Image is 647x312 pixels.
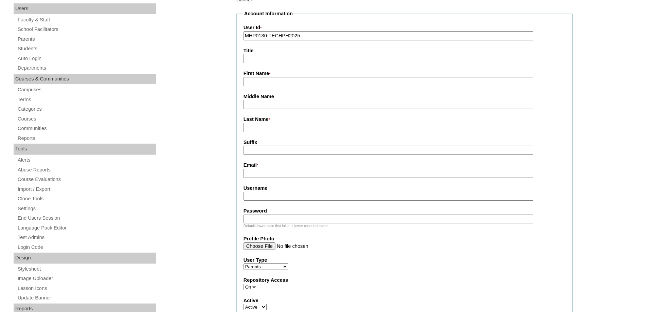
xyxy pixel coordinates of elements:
[244,277,565,284] label: Repository Access
[14,144,156,154] div: Tools
[17,233,156,242] a: Test Admins
[17,134,156,143] a: Reports
[244,93,565,100] label: Middle Name
[17,243,156,252] a: Login Code
[17,64,156,72] a: Departments
[17,124,156,133] a: Communities
[244,70,565,77] label: First Name
[17,115,156,123] a: Courses
[244,116,565,123] label: Last Name
[17,54,156,63] a: Auto Login
[17,195,156,203] a: Clone Tools
[14,3,156,14] div: Users
[244,162,565,169] label: Email
[17,284,156,293] a: Lesson Icons
[244,235,565,242] label: Profile Photo
[17,25,156,34] a: School Facilitators
[244,297,565,304] label: Active
[244,257,565,264] label: User Type
[17,156,156,164] a: Alerts
[17,224,156,232] a: Language Pack Editor
[17,16,156,24] a: Faculty & Staff
[17,95,156,104] a: Terms
[17,35,156,43] a: Parents
[17,166,156,174] a: Abuse Reports
[17,274,156,283] a: Image Uploader
[17,175,156,184] a: Course Evaluations
[14,253,156,263] div: Design
[17,86,156,94] a: Campuses
[14,74,156,85] div: Courses & Communities
[17,265,156,273] a: Stylesheet
[17,185,156,194] a: Import / Export
[17,294,156,302] a: Update Banner
[244,207,565,215] label: Password
[244,24,565,32] label: User Id
[17,214,156,222] a: End Users Session
[244,47,565,54] label: Title
[244,223,565,228] div: Default: lower case first initial + lower case last name.
[17,105,156,113] a: Categories
[244,10,293,17] legend: Account Information
[17,44,156,53] a: Students
[17,204,156,213] a: Settings
[244,139,565,146] label: Suffix
[244,185,565,192] label: Username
